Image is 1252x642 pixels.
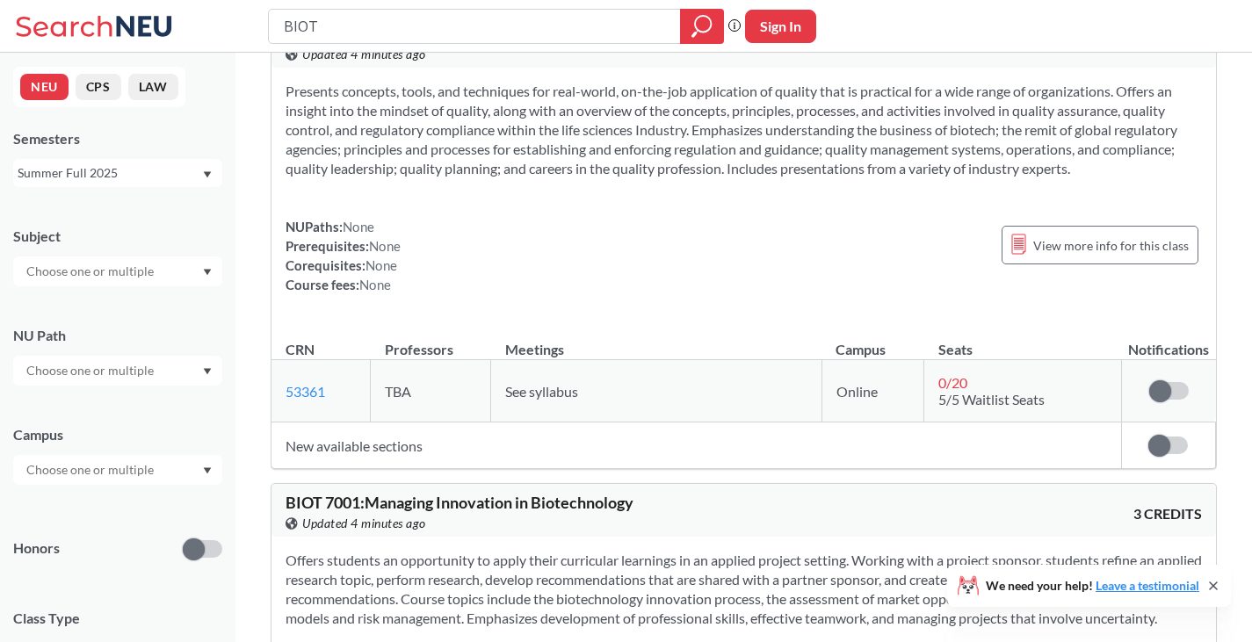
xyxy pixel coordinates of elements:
[18,261,165,282] input: Choose one or multiple
[203,269,212,276] svg: Dropdown arrow
[680,9,724,44] div: magnifying glass
[128,74,178,100] button: LAW
[924,322,1121,360] th: Seats
[13,455,222,485] div: Dropdown arrow
[203,171,212,178] svg: Dropdown arrow
[13,256,222,286] div: Dropdown arrow
[286,82,1202,178] section: Presents concepts, tools, and techniques for real-world, on-the-job application of quality that i...
[1096,578,1199,593] a: Leave a testimonial
[18,360,165,381] input: Choose one or multiple
[938,374,967,391] span: 0 / 20
[282,11,668,41] input: Class, professor, course number, "phrase"
[1133,504,1202,523] span: 3 CREDITS
[13,425,222,444] div: Campus
[271,422,1121,469] td: New available sections
[13,356,222,386] div: Dropdown arrow
[1033,234,1189,256] span: View more info for this class
[371,322,491,360] th: Professors
[359,277,391,292] span: None
[203,368,212,375] svg: Dropdown arrow
[13,129,222,148] div: Semesters
[18,459,165,480] input: Choose one or multiple
[13,227,222,246] div: Subject
[13,538,60,559] p: Honors
[691,14,713,39] svg: magnifying glass
[20,74,69,100] button: NEU
[938,391,1045,408] span: 5/5 Waitlist Seats
[343,219,374,234] span: None
[13,159,222,187] div: Summer Full 2025Dropdown arrow
[76,74,121,100] button: CPS
[491,322,821,360] th: Meetings
[986,580,1199,592] span: We need your help!
[18,163,201,183] div: Summer Full 2025
[302,514,426,533] span: Updated 4 minutes ago
[365,257,397,273] span: None
[286,217,401,294] div: NUPaths: Prerequisites: Corequisites: Course fees:
[505,383,578,400] span: See syllabus
[371,360,491,422] td: TBA
[745,10,816,43] button: Sign In
[286,340,315,359] div: CRN
[1121,322,1215,360] th: Notifications
[13,326,222,345] div: NU Path
[821,322,924,360] th: Campus
[369,238,401,254] span: None
[286,383,325,400] a: 53361
[821,360,924,422] td: Online
[302,45,426,64] span: Updated 4 minutes ago
[13,609,222,628] span: Class Type
[286,493,633,512] span: BIOT 7001 : Managing Innovation in Biotechnology
[203,467,212,474] svg: Dropdown arrow
[286,551,1202,628] section: Offers students an opportunity to apply their curricular learnings in an applied project setting....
